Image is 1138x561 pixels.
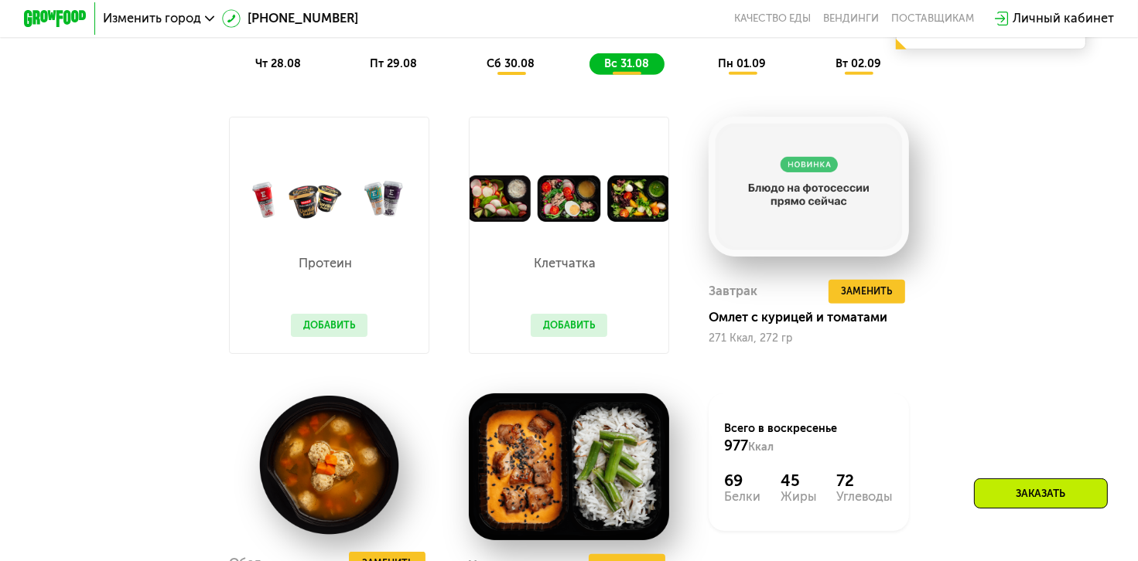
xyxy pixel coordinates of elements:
div: Омлет с курицей и томатами [709,310,921,325]
div: Жиры [781,491,817,503]
span: чт 28.08 [255,57,301,70]
div: 69 [724,471,760,491]
div: Всего в воскресенье [724,421,893,456]
div: 271 Ккал, 272 гр [709,332,909,345]
p: Протеин [291,257,361,270]
span: сб 30.08 [487,57,535,70]
div: поставщикам [891,12,974,25]
span: Ккал [748,440,774,454]
span: пн 01.09 [718,57,766,70]
div: Заказать [974,478,1108,508]
button: Добавить [291,314,368,338]
button: Добавить [531,314,608,338]
p: Клетчатка [531,257,600,270]
span: пт 29.08 [371,57,418,70]
div: Углеводы [836,491,893,503]
span: 977 [724,437,748,454]
span: Изменить город [103,12,201,25]
div: Белки [724,491,760,503]
span: вт 02.09 [836,57,881,70]
span: Заменить [841,284,892,299]
a: Качество еды [734,12,811,25]
div: Завтрак [709,280,757,304]
div: 72 [836,471,893,491]
span: вс 31.08 [604,57,649,70]
a: [PHONE_NUMBER] [222,9,358,29]
div: 45 [781,471,817,491]
div: Личный кабинет [1013,9,1114,29]
a: Вендинги [823,12,879,25]
button: Заменить [829,280,905,304]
